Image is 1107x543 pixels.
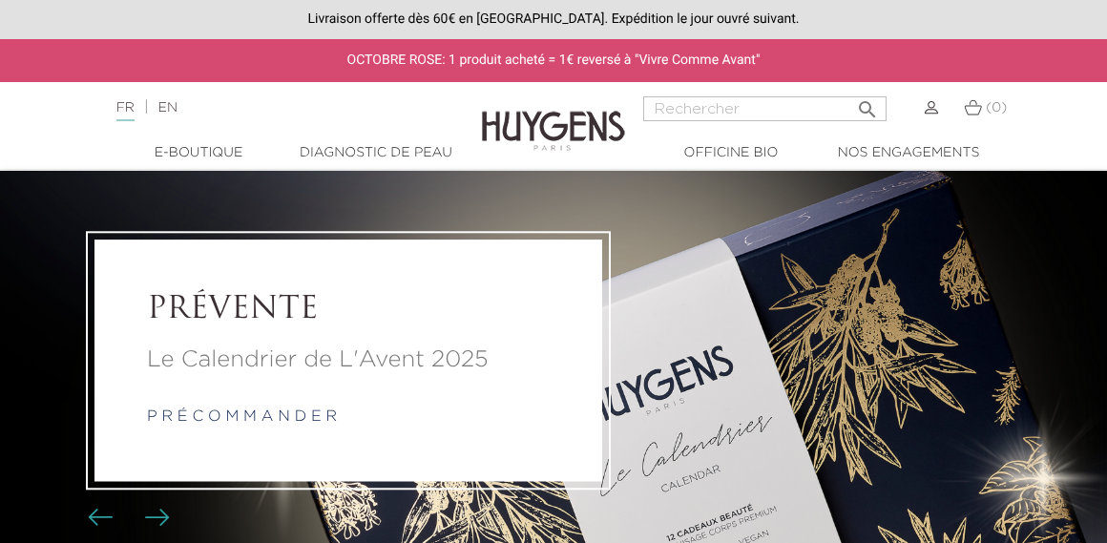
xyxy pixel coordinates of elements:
[856,93,879,115] i: 
[95,503,157,532] div: Boutons du carrousel
[147,292,550,328] a: PRÉVENTE
[116,101,135,121] a: FR
[107,96,448,119] div: |
[147,410,337,426] a: p r é c o m m a n d e r
[986,101,1007,115] span: (0)
[287,143,465,163] a: Diagnostic de peau
[482,80,625,154] img: Huygens
[850,91,885,116] button: 
[147,344,550,378] a: Le Calendrier de L'Avent 2025
[642,143,820,163] a: Officine Bio
[158,101,178,115] a: EN
[110,143,287,163] a: E-Boutique
[643,96,887,121] input: Rechercher
[820,143,997,163] a: Nos engagements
